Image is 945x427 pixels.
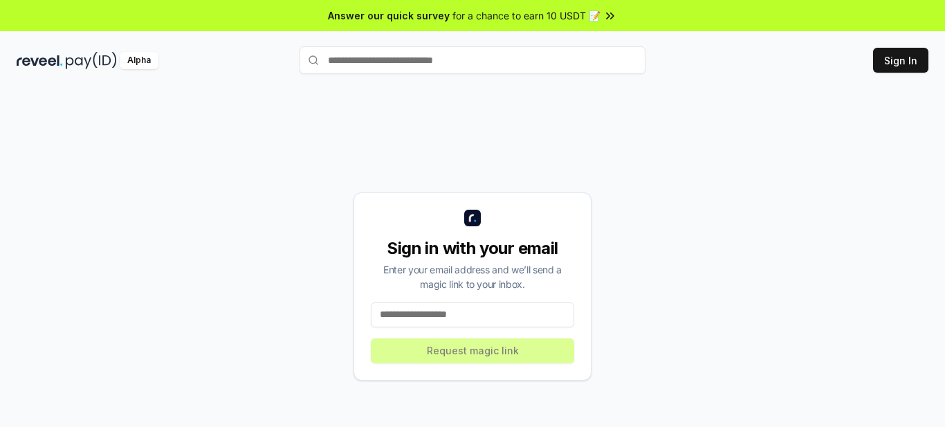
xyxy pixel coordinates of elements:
div: Enter your email address and we’ll send a magic link to your inbox. [371,262,574,291]
div: Alpha [120,52,158,69]
div: Sign in with your email [371,237,574,260]
span: for a chance to earn 10 USDT 📝 [452,8,600,23]
button: Sign In [873,48,928,73]
img: pay_id [66,52,117,69]
img: logo_small [464,210,481,226]
span: Answer our quick survey [328,8,450,23]
img: reveel_dark [17,52,63,69]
